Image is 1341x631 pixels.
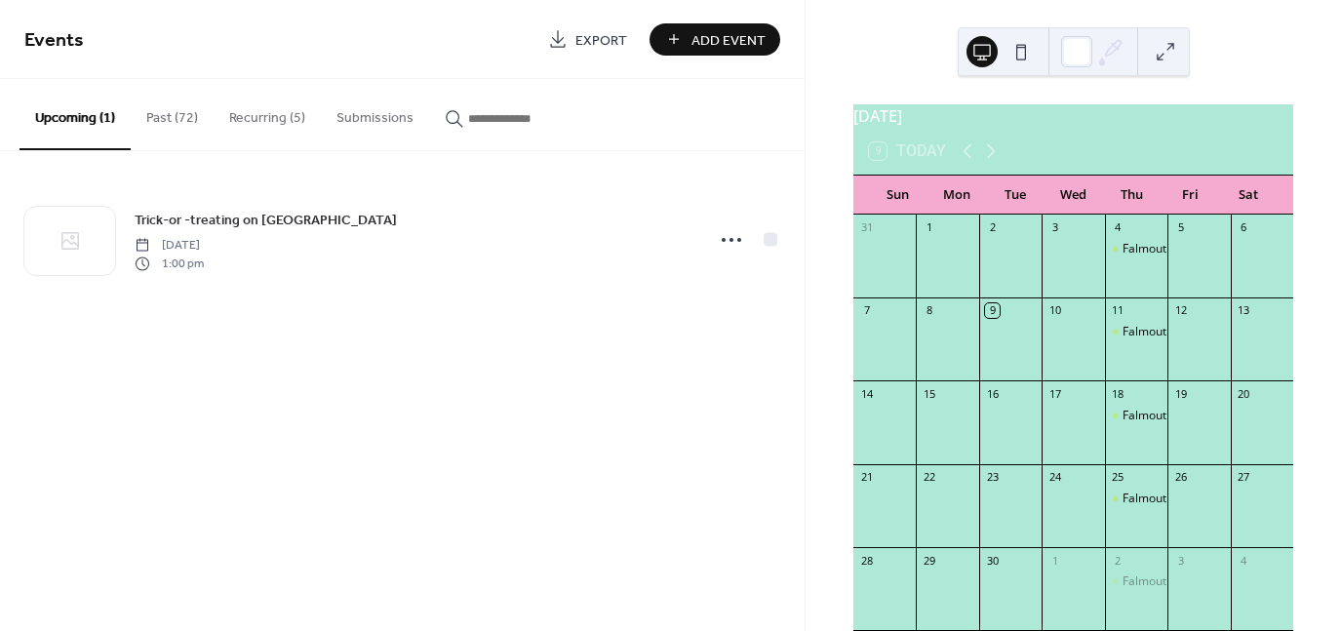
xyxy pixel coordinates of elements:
span: [DATE] [135,237,204,255]
div: 31 [859,220,874,235]
div: Falmouth Farmers Summer Market! [1105,491,1167,507]
div: 20 [1237,386,1251,401]
div: 18 [1111,386,1125,401]
div: 21 [859,470,874,485]
div: 3 [1173,553,1188,568]
div: 4 [1111,220,1125,235]
div: 15 [922,386,936,401]
div: 1 [1047,553,1062,568]
div: Fri [1161,176,1219,215]
span: Events [24,21,84,59]
a: Export [533,23,642,56]
div: 2 [1111,553,1125,568]
div: 29 [922,553,936,568]
div: Falmouth Farmers Summer Market! [1123,491,1317,507]
div: 10 [1047,303,1062,318]
div: 16 [985,386,1000,401]
div: 4 [1237,553,1251,568]
div: Falmouth Farmers Summer Market! [1123,408,1317,424]
div: 28 [859,553,874,568]
div: 22 [922,470,936,485]
div: 13 [1237,303,1251,318]
div: 8 [922,303,936,318]
div: 2 [985,220,1000,235]
div: Falmouth Farmers Summer Market! [1105,408,1167,424]
div: Thu [1102,176,1161,215]
div: 1 [922,220,936,235]
div: 12 [1173,303,1188,318]
div: 9 [985,303,1000,318]
div: Sat [1219,176,1278,215]
div: [DATE] [853,104,1293,128]
span: Trick-or -treating on [GEOGRAPHIC_DATA] [135,211,397,231]
div: Falmouth Farmers Summer Market! [1123,573,1317,590]
div: 25 [1111,470,1125,485]
span: 1:00 pm [135,255,204,272]
button: Submissions [321,79,429,148]
a: Trick-or -treating on [GEOGRAPHIC_DATA] [135,209,397,231]
div: 7 [859,303,874,318]
div: 27 [1237,470,1251,485]
div: Falmouth Farmers Summer Market! [1123,241,1317,257]
div: 30 [985,553,1000,568]
div: 23 [985,470,1000,485]
span: Export [575,30,627,51]
button: Upcoming (1) [20,79,131,150]
div: Wed [1045,176,1103,215]
div: Falmouth Farmers Summer Market! [1123,324,1317,340]
button: Past (72) [131,79,214,148]
div: Falmouth Farmers Summer Market! [1105,573,1167,590]
div: 11 [1111,303,1125,318]
div: 19 [1173,386,1188,401]
div: 17 [1047,386,1062,401]
div: 6 [1237,220,1251,235]
div: 5 [1173,220,1188,235]
div: Falmouth Farmers Summer Market! [1105,324,1167,340]
div: 3 [1047,220,1062,235]
button: Recurring (5) [214,79,321,148]
div: 24 [1047,470,1062,485]
div: 14 [859,386,874,401]
div: Tue [986,176,1045,215]
span: Add Event [691,30,766,51]
div: Falmouth Farmers Summer Market! [1105,241,1167,257]
div: Mon [927,176,986,215]
button: Add Event [650,23,780,56]
div: 26 [1173,470,1188,485]
div: Sun [869,176,927,215]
